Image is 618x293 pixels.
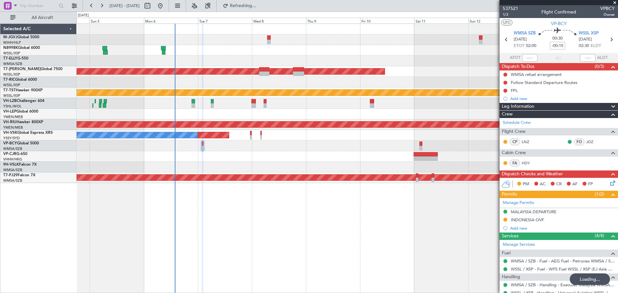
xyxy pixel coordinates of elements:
[514,36,527,43] span: [DATE]
[600,12,615,17] span: Owner
[510,96,615,101] div: Add new
[3,46,40,50] a: N8998KGlobal 6000
[252,18,306,23] div: Wed 8
[502,233,519,240] span: Services
[511,72,562,77] div: WMSA refuel arrangement
[7,13,70,23] button: All Aircraft
[503,242,535,248] a: Manage Services
[306,18,360,23] div: Thu 9
[3,88,42,92] a: T7-TSTHawker 900XP
[579,30,599,37] span: WSSL XSP
[522,139,536,145] a: LNZ
[3,35,17,39] span: M-JGVJ
[523,181,529,188] span: PM
[551,20,567,27] span: VP-BCY
[3,99,17,103] span: VH-L2B
[526,43,536,49] span: 02:00
[3,131,53,135] a: VH-VSKGlobal Express XRS
[198,18,252,23] div: Tue 7
[541,9,576,15] div: Flight Confirmed
[3,152,16,156] span: VP-CJR
[503,120,531,126] a: Schedule Crew
[501,20,512,25] button: UTC
[144,18,198,23] div: Mon 6
[510,160,520,167] div: FA
[3,40,21,45] a: WIHH/HLP
[510,55,520,61] span: ATOT
[3,67,41,71] span: T7-[PERSON_NAME]
[3,46,18,50] span: N8998K
[3,142,17,145] span: VP-BCY
[510,225,615,231] div: Add new
[595,63,604,70] span: (0/3)
[3,163,37,167] a: 9H-VSLKFalcon 7X
[3,168,22,172] a: WMSA/SZB
[3,104,22,109] a: YSHL/WOL
[3,67,62,71] a: T7-[PERSON_NAME]Global 7500
[3,178,22,183] a: WMSA/SZB
[511,258,615,264] a: WMSA / SZB - Fuel - AEG Fuel - Petronas WMSA / SZB (EJ Asia Only)
[522,54,538,62] input: --:--
[570,273,610,285] div: Loading...
[468,18,522,23] div: Sun 12
[3,35,39,39] a: M-JGVJGlobal 5000
[3,78,15,82] span: T7-RIC
[579,43,589,49] span: 02:30
[3,157,22,162] a: VHHH/HKG
[3,163,19,167] span: 9H-VSLK
[572,181,577,188] span: AF
[503,5,518,12] span: 537521
[502,111,513,118] span: Crew
[502,103,534,110] span: Leg Information
[3,51,20,56] a: WSSL/XSP
[3,173,35,177] a: T7-PJ29Falcon 7X
[503,200,534,206] a: Manage Permits
[511,282,615,288] a: WMSA / SZB - Handling - ExecuJet Malaysia WMSA / SZB
[511,209,557,215] div: MALAYSIA DEPARTURE
[503,12,518,17] span: 1/2
[414,18,468,23] div: Sat 11
[3,173,18,177] span: T7-PJ29
[588,181,593,188] span: FP
[109,3,140,9] span: [DATE] - [DATE]
[3,142,39,145] a: VP-BCYGlobal 5000
[89,18,144,23] div: Sun 5
[502,63,534,70] span: Dispatch To-Dos
[229,4,257,8] span: Refreshing...
[552,35,563,42] span: 00:30
[511,217,544,223] div: INDONESIA OVF
[514,43,524,49] span: ETOT
[511,80,577,85] div: Follow Standard Departure Routes
[556,181,562,188] span: CR
[3,131,17,135] span: VH-VSK
[511,266,615,272] a: WSSL / XSP - Fuel - WFS Fuel WSSL / XSP (EJ Asia Only)
[511,88,518,93] div: FPL
[3,93,20,98] a: WSSL/XSP
[3,83,20,87] a: WSSL/XSP
[3,120,16,124] span: VH-RIU
[586,139,601,145] a: JDZ
[3,120,43,124] a: VH-RIUHawker 800XP
[540,181,546,188] span: AC
[3,110,16,114] span: VH-LEP
[3,136,20,141] a: YSSY/SYD
[360,18,414,23] div: Fri 10
[595,232,604,239] span: (4/4)
[579,36,592,43] span: [DATE]
[17,15,68,20] span: All Aircraft
[3,110,38,114] a: VH-LEPGlobal 6000
[595,191,604,197] span: (1/2)
[3,57,28,60] a: T7-ELLYG-550
[3,57,17,60] span: T7-ELLY
[574,138,585,145] div: FO
[502,273,520,281] span: Handling
[78,13,89,18] div: [DATE]
[510,138,520,145] div: CP
[502,250,510,257] span: Fuel
[600,5,615,12] span: VPBCY
[3,125,23,130] a: YMEN/MEB
[20,1,57,11] input: Trip Number
[502,128,526,135] span: Flight Crew
[3,78,37,82] a: T7-RICGlobal 6000
[220,1,258,11] button: Refreshing...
